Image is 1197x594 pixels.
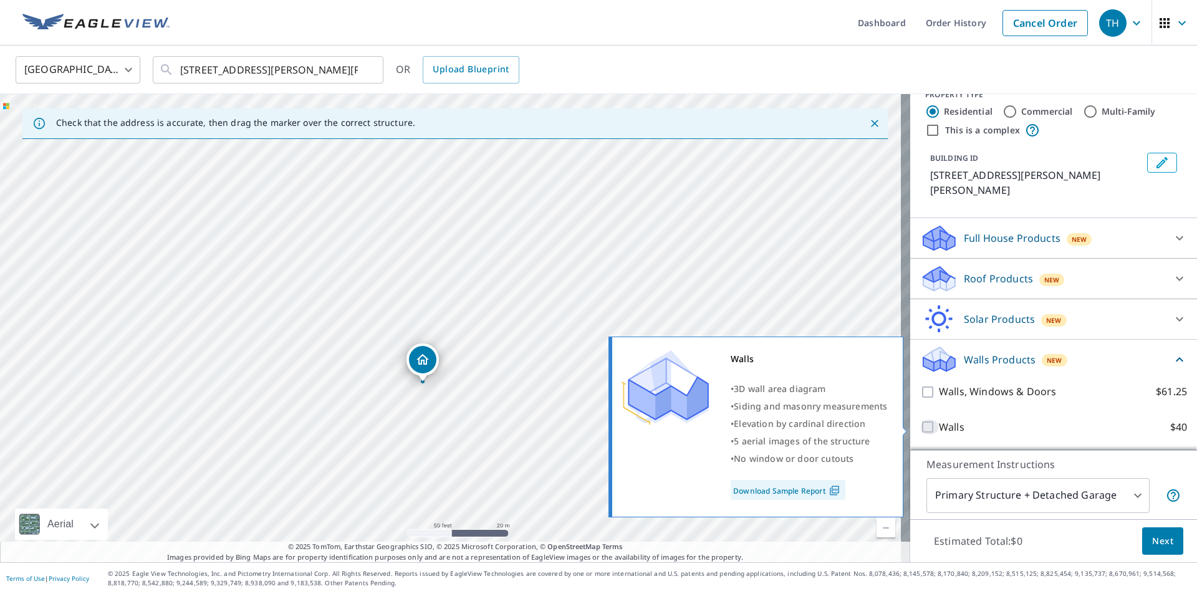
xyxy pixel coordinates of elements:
[1147,153,1177,173] button: Edit building 1
[15,509,108,540] div: Aerial
[1152,534,1173,549] span: Next
[964,271,1033,286] p: Roof Products
[6,574,45,583] a: Terms of Use
[930,153,978,163] p: BUILDING ID
[622,350,709,425] img: Premium
[734,418,865,429] span: Elevation by cardinal direction
[1166,488,1181,503] span: Your report will include the primary structure and a detached garage if one exists.
[16,52,140,87] div: [GEOGRAPHIC_DATA]
[939,384,1056,400] p: Walls, Windows & Doors
[867,115,883,132] button: Close
[396,56,519,84] div: OR
[734,435,870,447] span: 5 aerial images of the structure
[964,312,1035,327] p: Solar Products
[930,168,1142,198] p: [STREET_ADDRESS][PERSON_NAME][PERSON_NAME]
[406,343,439,382] div: Dropped pin, building 1, Residential property, 4454 Seymour Rd Swartz Creek, MI 48473
[924,527,1032,555] p: Estimated Total: $0
[547,542,600,551] a: OpenStreetMap
[49,574,89,583] a: Privacy Policy
[926,457,1181,472] p: Measurement Instructions
[423,56,519,84] a: Upload Blueprint
[920,264,1187,294] div: Roof ProductsNew
[44,509,77,540] div: Aerial
[925,89,1182,100] div: PROPERTY TYPE
[1047,355,1062,365] span: New
[731,350,887,368] div: Walls
[731,450,887,467] div: •
[1046,315,1062,325] span: New
[731,398,887,415] div: •
[964,231,1060,246] p: Full House Products
[1044,275,1060,285] span: New
[920,223,1187,253] div: Full House ProductsNew
[288,542,623,552] span: © 2025 TomTom, Earthstar Geographics SIO, © 2025 Microsoft Corporation, ©
[945,124,1020,137] label: This is a complex
[731,480,845,500] a: Download Sample Report
[734,400,887,412] span: Siding and masonry measurements
[826,485,843,496] img: Pdf Icon
[920,345,1187,374] div: Walls ProductsNew
[731,380,887,398] div: •
[734,453,853,464] span: No window or door cutouts
[22,14,170,32] img: EV Logo
[939,419,964,435] p: Walls
[6,575,89,582] p: |
[1142,527,1183,555] button: Next
[180,52,358,87] input: Search by address or latitude-longitude
[433,62,509,77] span: Upload Blueprint
[926,478,1150,513] div: Primary Structure + Detached Garage
[1072,234,1087,244] span: New
[731,433,887,450] div: •
[1156,384,1187,400] p: $61.25
[1002,10,1088,36] a: Cancel Order
[944,105,993,118] label: Residential
[602,542,623,551] a: Terms
[1170,419,1187,435] p: $40
[920,304,1187,334] div: Solar ProductsNew
[108,569,1191,588] p: © 2025 Eagle View Technologies, Inc. and Pictometry International Corp. All Rights Reserved. Repo...
[734,383,825,395] span: 3D wall area diagram
[56,117,415,128] p: Check that the address is accurate, then drag the marker over the correct structure.
[1099,9,1127,37] div: TH
[964,352,1036,367] p: Walls Products
[1021,105,1073,118] label: Commercial
[877,519,895,537] a: Current Level 19, Zoom Out
[1102,105,1156,118] label: Multi-Family
[731,415,887,433] div: •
